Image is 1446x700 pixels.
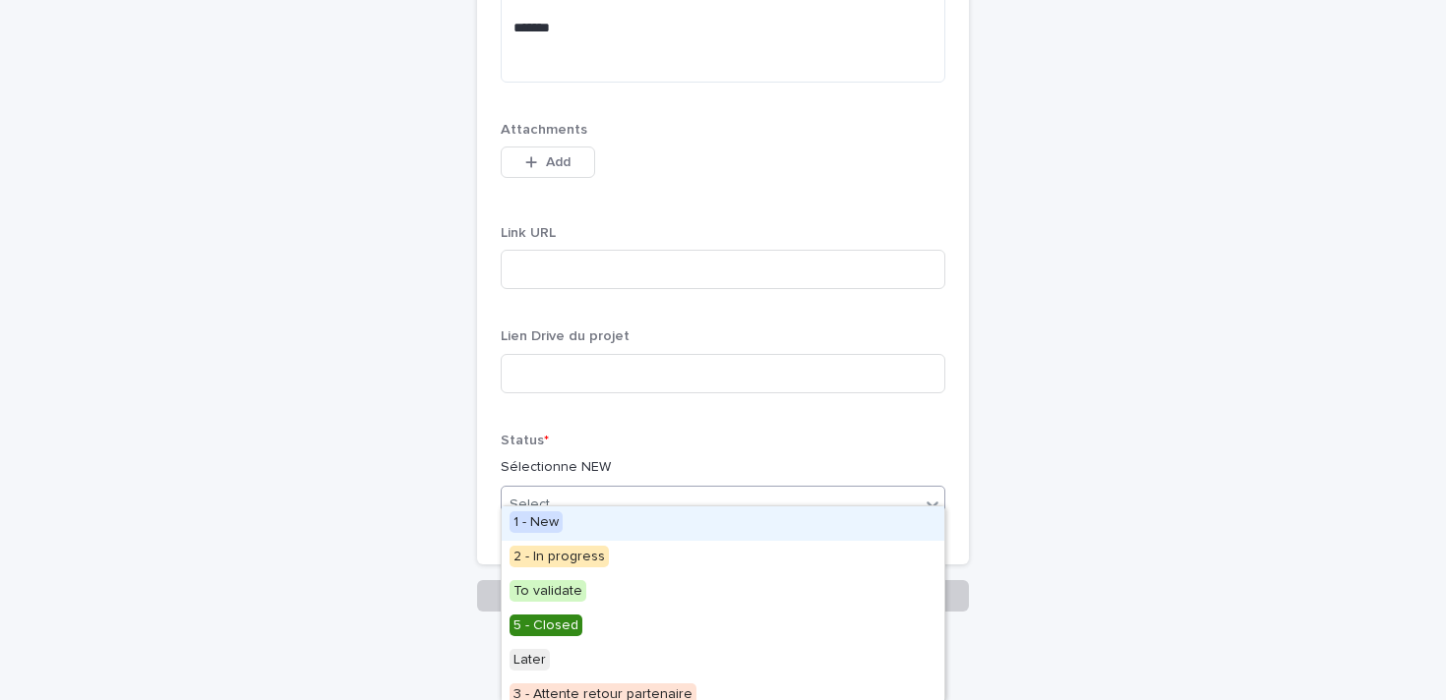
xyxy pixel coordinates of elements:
[546,155,571,169] span: Add
[510,511,563,533] span: 1 - New
[510,546,609,567] span: 2 - In progress
[501,457,945,478] p: Sélectionne NEW
[510,649,550,671] span: Later
[510,580,586,602] span: To validate
[501,226,556,240] span: Link URL
[510,495,559,515] div: Select...
[502,506,944,541] div: 1 - New
[477,580,969,612] button: Save
[502,610,944,644] div: 5 - Closed
[502,644,944,678] div: Later
[510,614,582,636] span: 5 - Closed
[502,541,944,575] div: 2 - In progress
[501,434,549,447] span: Status
[501,146,595,178] button: Add
[501,123,587,137] span: Attachments
[502,575,944,610] div: To validate
[501,329,630,343] span: Lien Drive du projet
